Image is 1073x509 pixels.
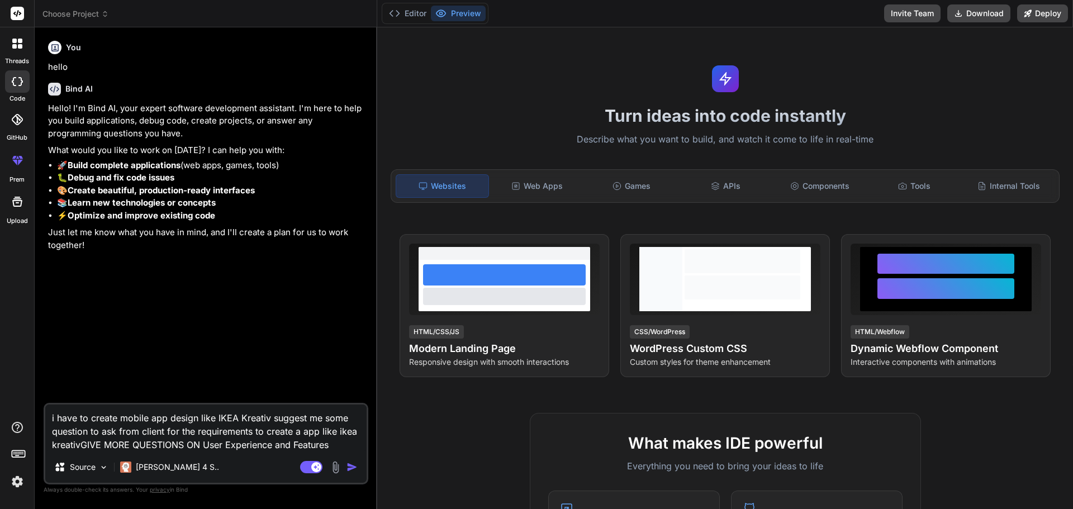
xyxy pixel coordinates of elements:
[68,160,181,170] strong: Build complete applications
[68,185,255,196] strong: Create beautiful, production-ready interfaces
[1017,4,1068,22] button: Deploy
[120,462,131,473] img: Claude 4 Sonnet
[851,325,909,339] div: HTML/Webflow
[409,356,600,368] p: Responsive design with smooth interactions
[48,61,366,74] p: hello
[947,4,1010,22] button: Download
[384,132,1066,147] p: Describe what you want to build, and watch it come to life in real-time
[384,6,431,21] button: Editor
[409,341,600,356] h4: Modern Landing Page
[99,463,108,472] img: Pick Models
[57,184,366,197] li: 🎨
[44,484,368,495] p: Always double-check its answers. Your in Bind
[10,94,25,103] label: code
[868,174,961,198] div: Tools
[409,325,464,339] div: HTML/CSS/JS
[548,431,903,455] h2: What makes IDE powerful
[48,102,366,140] p: Hello! I'm Bind AI, your expert software development assistant. I'm here to help you build applic...
[48,226,366,251] p: Just let me know what you have in mind, and I'll create a plan for us to work together!
[630,341,820,356] h4: WordPress Custom CSS
[680,174,772,198] div: APIs
[57,159,366,172] li: 🚀 (web apps, games, tools)
[136,462,219,473] p: [PERSON_NAME] 4 S..
[491,174,583,198] div: Web Apps
[57,172,366,184] li: 🐛
[346,462,358,473] img: icon
[5,56,29,66] label: threads
[65,83,93,94] h6: Bind AI
[68,197,216,208] strong: Learn new technologies or concepts
[384,106,1066,126] h1: Turn ideas into code instantly
[884,4,941,22] button: Invite Team
[57,197,366,210] li: 📚
[329,461,342,474] img: attachment
[774,174,866,198] div: Components
[48,144,366,157] p: What would you like to work on [DATE]? I can help you with:
[630,325,690,339] div: CSS/WordPress
[42,8,109,20] span: Choose Project
[851,341,1041,356] h4: Dynamic Webflow Component
[68,172,174,183] strong: Debug and fix code issues
[431,6,486,21] button: Preview
[586,174,678,198] div: Games
[8,472,27,491] img: settings
[962,174,1055,198] div: Internal Tools
[57,210,366,222] li: ⚡
[851,356,1041,368] p: Interactive components with animations
[45,405,367,451] textarea: i have to create mobile app design like IKEA Kreativ suggest me some question to ask from client ...
[548,459,903,473] p: Everything you need to bring your ideas to life
[68,210,215,221] strong: Optimize and improve existing code
[7,133,27,142] label: GitHub
[10,175,25,184] label: prem
[150,486,170,493] span: privacy
[70,462,96,473] p: Source
[396,174,489,198] div: Websites
[630,356,820,368] p: Custom styles for theme enhancement
[7,216,28,226] label: Upload
[66,42,81,53] h6: You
